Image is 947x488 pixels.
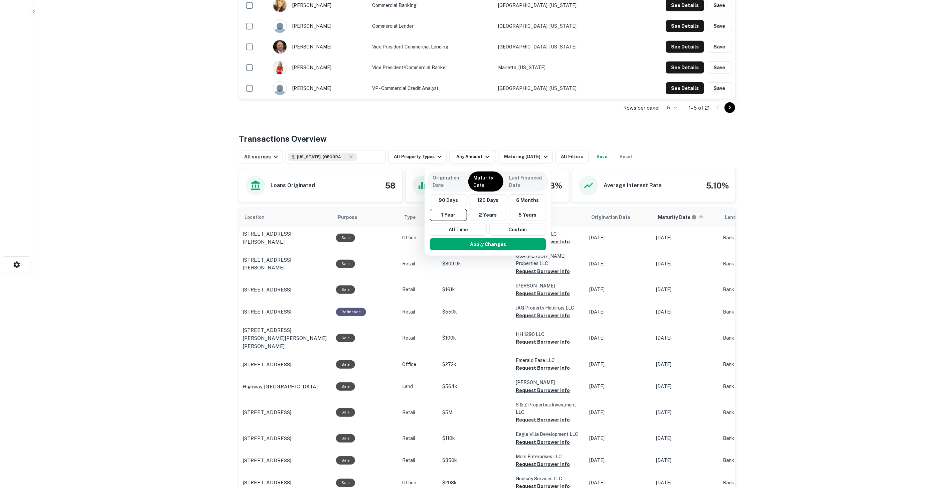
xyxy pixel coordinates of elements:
button: 1 Year [430,209,467,221]
button: 2 Years [470,209,507,221]
button: All Time [430,224,487,236]
p: Origination Date [433,174,462,189]
p: Maturity Date [474,174,498,189]
p: Last Financed Date [509,174,543,189]
button: 5 Years [509,209,546,221]
button: 120 Days [470,194,507,206]
button: Apply Changes [430,238,546,250]
iframe: Chat Widget [914,435,947,467]
button: 90 Days [430,194,467,206]
button: Custom [489,224,546,236]
button: 6 Months [509,194,546,206]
